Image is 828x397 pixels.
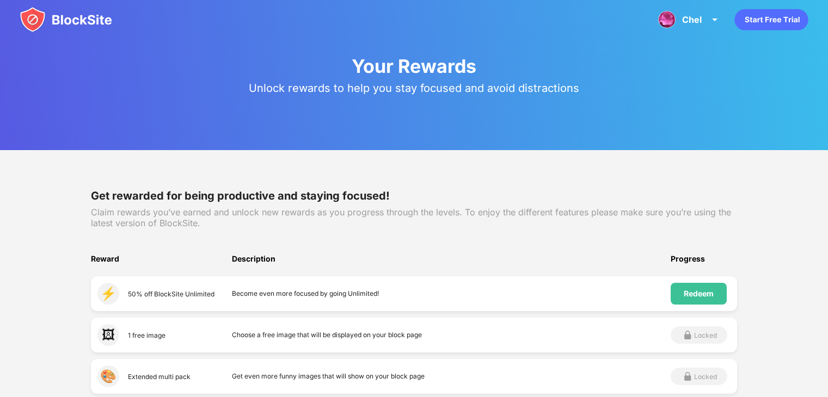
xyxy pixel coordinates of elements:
div: ⚡️ [97,283,119,305]
div: Locked [694,373,717,381]
div: Reward [91,255,232,276]
div: Extended multi pack [128,373,191,381]
div: Chel [682,14,702,25]
div: 🖼 [97,324,119,346]
img: blocksite-icon.svg [20,7,112,33]
div: Redeem [684,289,714,298]
div: Become even more focused by going Unlimited! [232,283,671,305]
div: Locked [694,331,717,339]
img: ACg8ocJGLjB3zCMGjuJIFXC_ab88SE8-d-wsAMXUyF-YvXasEtCwbI0mpA=s96-c [658,11,676,28]
div: animation [734,9,808,30]
div: 50% off BlockSite Unlimited [128,290,214,298]
div: Progress [671,255,737,276]
div: Description [232,255,671,276]
div: Get even more funny images that will show on your block page [232,365,671,387]
div: Get rewarded for being productive and staying focused! [91,189,737,202]
div: Choose a free image that will be displayed on your block page [232,324,671,346]
div: Claim rewards you’ve earned and unlock new rewards as you progress through the levels. To enjoy t... [91,207,737,228]
img: grey-lock.svg [681,370,694,383]
div: 🎨 [97,365,119,387]
img: grey-lock.svg [681,328,694,342]
div: 1 free image [128,331,165,339]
